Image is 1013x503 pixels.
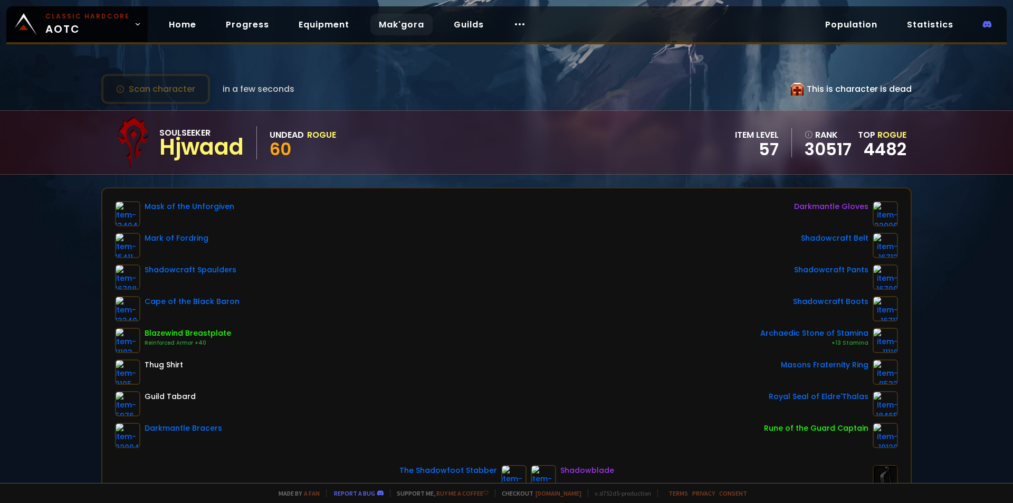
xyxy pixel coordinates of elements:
[145,296,240,307] div: Cape of the Black Baron
[760,339,868,347] div: +13 Stamina
[873,233,898,258] img: item-16713
[270,128,304,141] div: Undead
[692,489,715,497] a: Privacy
[719,489,747,497] a: Consent
[735,128,779,141] div: item level
[115,296,140,321] img: item-13340
[115,201,140,226] img: item-13404
[588,489,651,497] span: v. d752d5 - production
[115,233,140,258] img: item-15411
[794,201,868,212] div: Darkmantle Gloves
[495,489,581,497] span: Checkout
[668,489,688,497] a: Terms
[145,201,234,212] div: Mask of the Unforgiven
[735,141,779,157] div: 57
[115,423,140,448] img: item-22004
[270,137,291,161] span: 60
[290,14,358,35] a: Equipment
[873,391,898,416] img: item-18465
[873,296,898,321] img: item-16711
[764,423,868,434] div: Rune of the Guard Captain
[794,264,868,276] div: Shadowcraft Pants
[223,82,294,96] span: in a few seconds
[145,339,231,347] div: Reinforced Armor +40
[307,128,336,141] div: Rogue
[160,14,205,35] a: Home
[560,465,614,476] div: Shadowblade
[805,128,852,141] div: rank
[6,6,148,42] a: Classic HardcoreAOTC
[145,359,183,371] div: Thug Shirt
[873,201,898,226] img: item-22006
[399,465,497,476] div: The Shadowfoot Stabber
[873,328,898,353] img: item-11118
[272,489,320,497] span: Made by
[445,14,492,35] a: Guilds
[145,233,208,244] div: Mark of Fordring
[791,82,912,96] div: This is character is dead
[817,14,886,35] a: Population
[334,489,375,497] a: Report a bug
[536,489,581,497] a: [DOMAIN_NAME]
[793,296,868,307] div: Shadowcraft Boots
[159,139,244,155] div: Hjwaad
[436,489,489,497] a: Buy me a coffee
[858,128,906,141] div: Top
[390,489,489,497] span: Support me,
[873,359,898,385] img: item-9533
[873,264,898,290] img: item-16709
[760,328,868,339] div: Archaedic Stone of Stamina
[877,129,906,141] span: Rogue
[145,328,231,339] div: Blazewind Breastplate
[769,391,868,402] div: Royal Seal of Eldre'Thalas
[501,465,527,490] img: item-24222
[45,12,130,21] small: Classic Hardcore
[370,14,433,35] a: Mak'gora
[115,264,140,290] img: item-16708
[531,465,556,490] img: item-2163
[145,391,196,402] div: Guild Tabard
[304,489,320,497] a: a fan
[115,391,140,416] img: item-5976
[801,233,868,244] div: Shadowcraft Belt
[101,74,210,104] button: Scan character
[145,423,222,434] div: Darkmantle Bracers
[873,423,898,448] img: item-19120
[145,264,236,276] div: Shadowcraft Spaulders
[781,359,868,371] div: Masons Fraternity Ring
[217,14,278,35] a: Progress
[864,137,906,161] a: 4482
[115,328,140,353] img: item-11193
[805,141,852,157] a: 30517
[899,14,962,35] a: Statistics
[115,359,140,385] img: item-2105
[45,12,130,37] span: AOTC
[159,126,244,139] div: Soulseeker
